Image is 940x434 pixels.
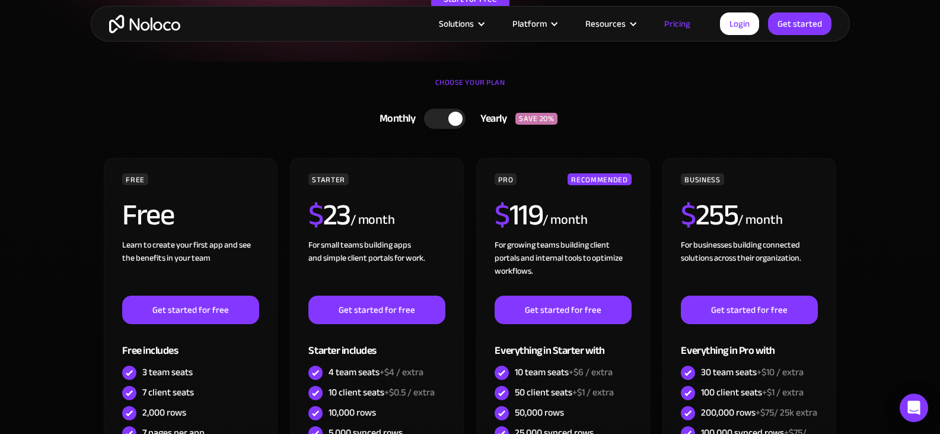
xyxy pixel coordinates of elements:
[572,384,614,401] span: +$1 / extra
[142,406,186,419] div: 2,000 rows
[122,239,259,296] div: Learn to create your first app and see the benefits in your team ‍
[495,173,517,185] div: PRO
[439,16,474,31] div: Solutions
[757,363,804,381] span: +$10 / extra
[498,16,571,31] div: Platform
[495,324,631,363] div: Everything in Starter with
[329,386,435,399] div: 10 client seats
[329,366,423,379] div: 4 team seats
[384,384,435,401] span: +$0.5 / extra
[122,296,259,324] a: Get started for free
[768,12,831,35] a: Get started
[543,211,587,230] div: / month
[512,16,547,31] div: Platform
[568,173,631,185] div: RECOMMENDED
[681,187,696,243] span: $
[515,366,613,379] div: 10 team seats
[649,16,705,31] a: Pricing
[495,187,509,243] span: $
[515,406,564,419] div: 50,000 rows
[762,384,804,401] span: +$1 / extra
[142,386,194,399] div: 7 client seats
[365,110,425,128] div: Monthly
[900,394,928,422] div: Open Intercom Messenger
[738,211,782,230] div: / month
[701,366,804,379] div: 30 team seats
[122,173,148,185] div: FREE
[308,239,445,296] div: For small teams building apps and simple client portals for work. ‍
[424,16,498,31] div: Solutions
[515,386,614,399] div: 50 client seats
[571,16,649,31] div: Resources
[109,15,180,33] a: home
[681,200,738,230] h2: 255
[380,363,423,381] span: +$4 / extra
[720,12,759,35] a: Login
[142,366,193,379] div: 3 team seats
[681,324,817,363] div: Everything in Pro with
[681,173,724,185] div: BUSINESS
[308,296,445,324] a: Get started for free
[495,239,631,296] div: For growing teams building client portals and internal tools to optimize workflows.
[681,296,817,324] a: Get started for free
[103,74,838,103] div: CHOOSE YOUR PLAN
[308,200,350,230] h2: 23
[585,16,626,31] div: Resources
[495,296,631,324] a: Get started for free
[466,110,515,128] div: Yearly
[701,406,817,419] div: 200,000 rows
[122,200,174,230] h2: Free
[329,406,376,419] div: 10,000 rows
[756,404,817,422] span: +$75/ 25k extra
[350,211,395,230] div: / month
[308,173,348,185] div: STARTER
[569,363,613,381] span: +$6 / extra
[515,113,557,125] div: SAVE 20%
[122,324,259,363] div: Free includes
[701,386,804,399] div: 100 client seats
[308,187,323,243] span: $
[495,200,543,230] h2: 119
[681,239,817,296] div: For businesses building connected solutions across their organization. ‍
[308,324,445,363] div: Starter includes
